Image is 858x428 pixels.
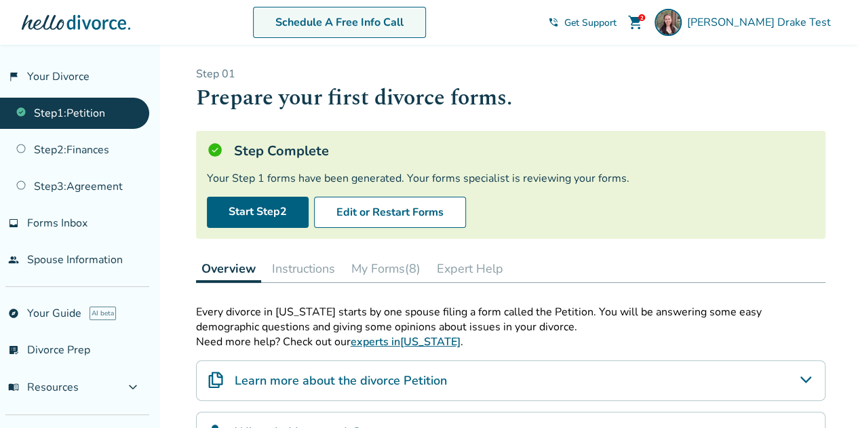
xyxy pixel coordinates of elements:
button: My Forms(8) [346,255,426,282]
span: inbox [8,218,19,229]
h4: Learn more about the divorce Petition [235,372,447,389]
span: shopping_cart [627,14,644,31]
a: phone_in_talkGet Support [548,16,617,29]
span: explore [8,308,19,319]
span: list_alt_check [8,345,19,355]
button: Instructions [267,255,340,282]
iframe: Chat Widget [790,363,858,428]
img: Learn more about the divorce Petition [208,372,224,388]
button: Edit or Restart Forms [314,197,466,228]
a: Start Step2 [207,197,309,228]
div: Learn more about the divorce Petition [196,360,825,401]
img: Hannah Drake [655,9,682,36]
p: Every divorce in [US_STATE] starts by one spouse filing a form called the Petition. You will be a... [196,305,825,334]
h1: Prepare your first divorce forms. [196,81,825,115]
div: Your Step 1 forms have been generated. Your forms specialist is reviewing your forms. [207,171,815,186]
span: flag_2 [8,71,19,82]
p: Step 0 1 [196,66,825,81]
span: AI beta [90,307,116,320]
span: Get Support [564,16,617,29]
a: Schedule A Free Info Call [253,7,426,38]
button: Overview [196,255,261,283]
a: experts in[US_STATE] [351,334,461,349]
div: 2 [638,14,645,21]
span: people [8,254,19,265]
h5: Step Complete [234,142,329,160]
span: [PERSON_NAME] Drake Test [687,15,836,30]
span: expand_more [125,379,141,395]
span: menu_book [8,382,19,393]
p: Need more help? Check out our . [196,334,825,349]
span: Resources [8,380,79,395]
span: phone_in_talk [548,17,559,28]
button: Expert Help [431,255,509,282]
span: Forms Inbox [27,216,87,231]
